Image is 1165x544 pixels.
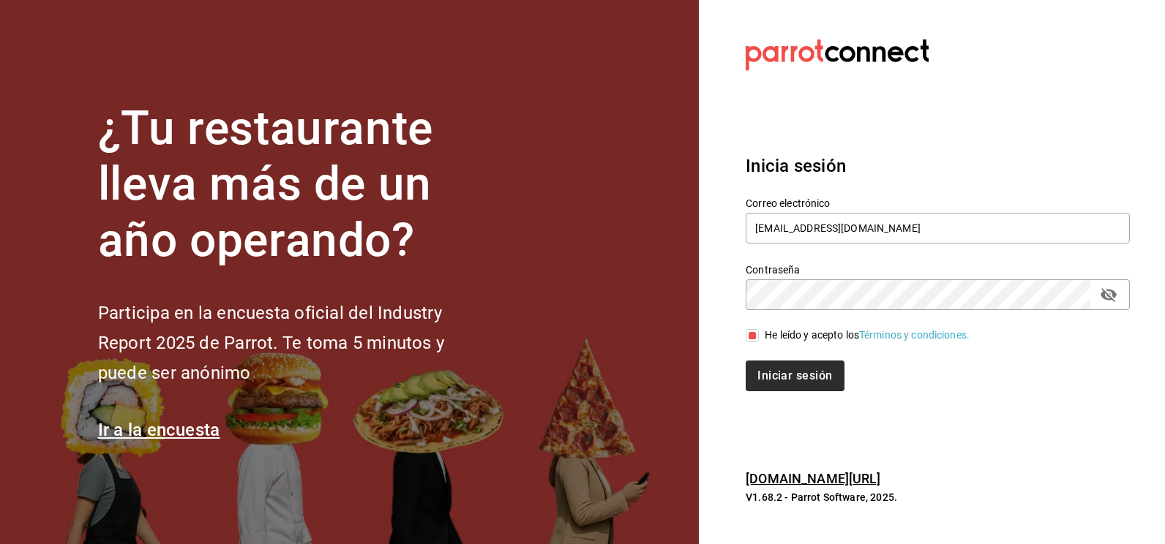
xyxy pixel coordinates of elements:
input: Ingresa tu correo electrónico [746,213,1130,243]
a: [DOMAIN_NAME][URL] [746,471,880,486]
h3: Inicia sesión [746,153,1130,179]
label: Contraseña [746,264,1130,274]
button: Iniciar sesión [746,360,844,391]
p: V1.68.2 - Parrot Software, 2025. [746,490,1130,505]
h1: ¿Tu restaurante lleva más de un año operando? [98,101,493,269]
div: He leído y acepto los [765,328,970,343]
a: Ir a la encuesta [98,420,220,440]
a: Términos y condiciones. [859,329,970,341]
button: passwordField [1096,282,1121,307]
h2: Participa en la encuesta oficial del Industry Report 2025 de Parrot. Te toma 5 minutos y puede se... [98,298,493,388]
label: Correo electrónico [746,197,1130,208]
